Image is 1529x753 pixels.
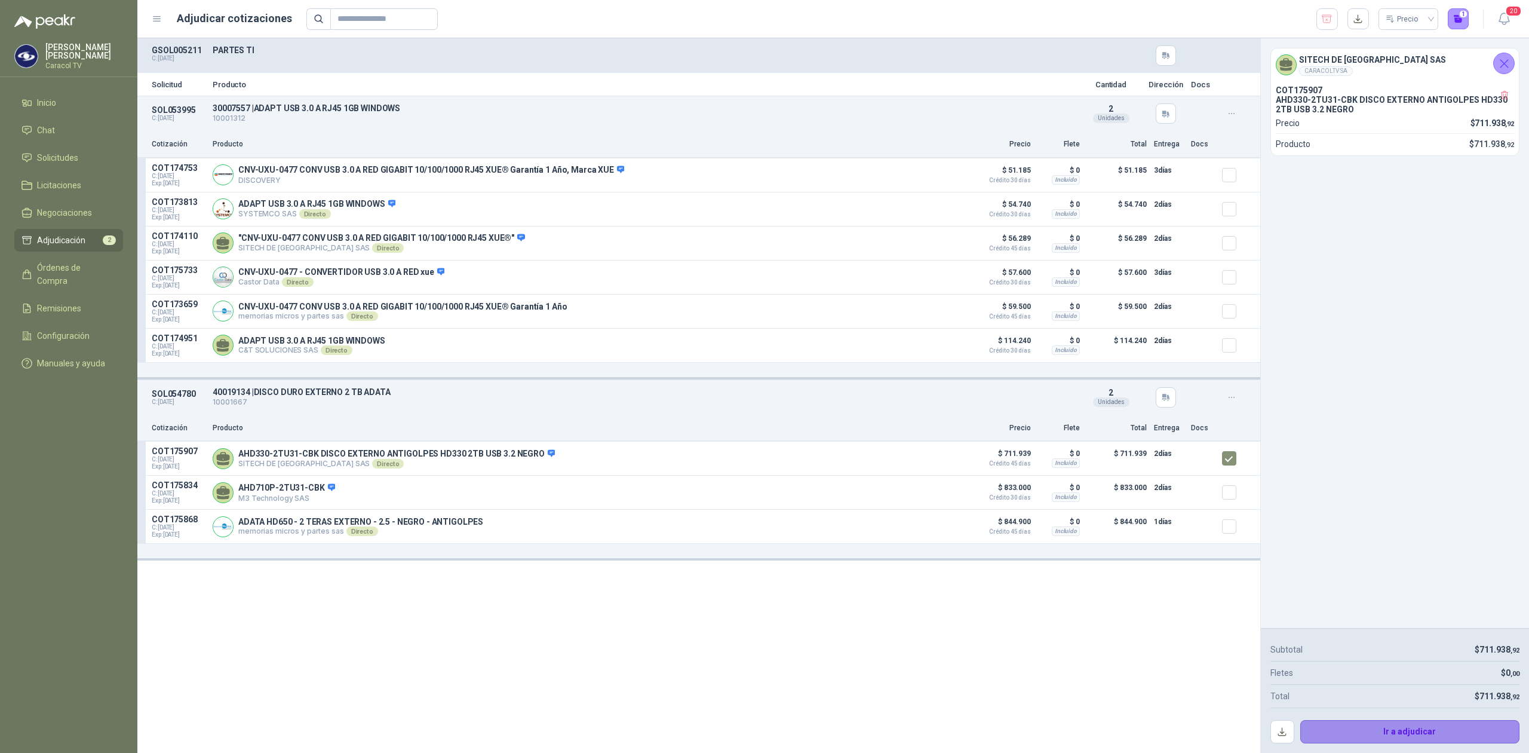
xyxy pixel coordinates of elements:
[152,399,205,406] p: C: [DATE]
[1052,527,1080,536] div: Incluido
[1191,423,1215,434] p: Docs
[1154,423,1184,434] p: Entrega
[971,212,1031,218] span: Crédito 30 días
[152,180,205,187] span: Exp: [DATE]
[1493,53,1515,74] button: Cerrar
[971,348,1031,354] span: Crédito 30 días
[1087,197,1147,221] p: $ 54.740
[1479,691,1519,701] span: 711.938
[238,165,624,176] p: CNV-UXU-0477 CONV USB 3.0 A RED GIGABIT 10/100/1000 RJ45 XUE® Garantía 1 Año, Marca XUE
[1154,139,1184,150] p: Entrega
[37,151,78,164] span: Solicitudes
[152,163,205,173] p: COT174753
[152,282,205,289] span: Exp: [DATE]
[152,139,205,150] p: Cotización
[238,302,567,311] p: CNV-UXU-0477 CONV USB 3.0 A RED GIGABIT 10/100/1000 RJ45 XUE® Garantía 1 Año
[213,423,964,434] p: Producto
[1154,163,1184,177] p: 3 días
[238,345,385,355] p: C&T SOLUCIONES SAS
[321,345,352,355] div: Directo
[1276,85,1514,95] p: COT175907
[1081,81,1141,88] p: Cantidad
[152,446,205,456] p: COT175907
[1505,5,1522,17] span: 20
[1299,53,1446,66] h4: SITECH DE [GEOGRAPHIC_DATA] SAS
[152,81,205,88] p: Solicitud
[1087,480,1147,504] p: $ 833.000
[152,197,205,207] p: COT173813
[37,234,85,247] span: Adjudicación
[37,329,90,342] span: Configuración
[1299,66,1353,76] div: CARACOLTV SA
[152,480,205,490] p: COT175834
[282,277,314,287] div: Directo
[1276,95,1514,114] p: AHD330-2TU31-CBK DISCO EXTERNO ANTIGOLPES HD330 2TB USB 3.2 NEGRO
[1087,446,1147,470] p: $ 711.939
[213,517,233,537] img: Company Logo
[971,265,1031,286] p: $ 57.600
[1154,333,1184,348] p: 2 días
[37,357,105,370] span: Manuales y ayuda
[152,490,205,497] span: C: [DATE]
[14,297,123,320] a: Remisiones
[1386,10,1420,28] div: Precio
[1038,446,1080,461] p: $ 0
[1270,666,1293,679] p: Fletes
[1191,139,1215,150] p: Docs
[37,206,92,219] span: Negociaciones
[1038,423,1080,434] p: Flete
[238,494,335,503] p: M3 Technology SAS
[152,524,205,531] span: C: [DATE]
[971,197,1031,218] p: $ 54.740
[1448,8,1469,30] button: 1
[1148,81,1184,88] p: Dirección
[1154,299,1184,314] p: 2 días
[1270,690,1289,703] p: Total
[213,199,233,219] img: Company Logo
[971,529,1031,535] span: Crédito 45 días
[1109,388,1113,397] span: 2
[1038,480,1080,495] p: $ 0
[1087,265,1147,289] p: $ 57.600
[152,207,205,214] span: C: [DATE]
[971,314,1031,320] span: Crédito 45 días
[971,163,1031,183] p: $ 51.185
[1087,299,1147,323] p: $ 59.500
[1052,311,1080,321] div: Incluido
[299,209,331,219] div: Directo
[1093,397,1129,407] div: Unidades
[14,201,123,224] a: Negociaciones
[238,449,555,460] p: AHD330-2TU31-CBK DISCO EXTERNO ANTIGOLPES HD330 2TB USB 3.2 NEGRO
[152,115,205,122] p: C: [DATE]
[1510,647,1519,654] span: ,92
[14,119,123,142] a: Chat
[238,483,335,494] p: AHD710P-2TU31-CBK
[971,480,1031,501] p: $ 833.000
[1154,515,1184,529] p: 1 días
[213,113,1074,124] p: 10001312
[238,199,395,210] p: ADAPT USB 3.0 A RJ45 1GB WINDOWS
[152,316,205,323] span: Exp: [DATE]
[1510,670,1519,678] span: ,00
[152,231,205,241] p: COT174110
[152,463,205,470] span: Exp: [DATE]
[1052,345,1080,355] div: Incluido
[1052,209,1080,219] div: Incluido
[372,243,404,253] div: Directo
[372,459,404,469] div: Directo
[152,389,205,399] p: SOL054780
[1505,120,1514,128] span: ,92
[152,45,205,55] p: GSOL005211
[238,517,483,527] p: ADATA HD650 - 2 TERAS EXTERNO - 2.5 - NEGRO - ANTIGOLPES
[238,277,444,287] p: Castor Data
[971,231,1031,252] p: $ 56.289
[14,146,123,169] a: Solicitudes
[152,275,205,282] span: C: [DATE]
[1270,643,1303,656] p: Subtotal
[1052,243,1080,253] div: Incluido
[1038,515,1080,529] p: $ 0
[1087,163,1147,187] p: $ 51.185
[346,311,378,321] div: Directo
[37,261,112,287] span: Órdenes de Compra
[1087,139,1147,150] p: Total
